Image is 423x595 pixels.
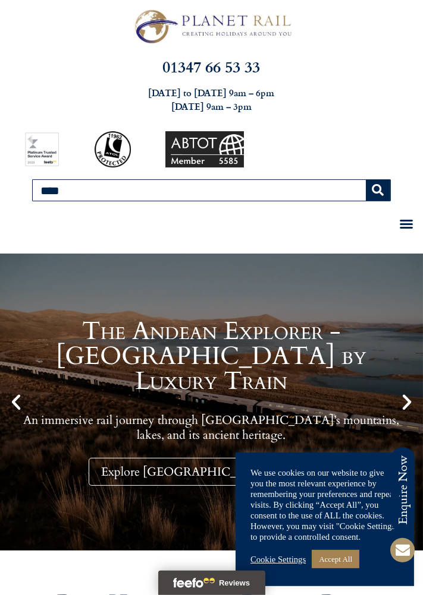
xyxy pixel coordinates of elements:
div: Previous slide [6,392,26,412]
h1: The Andean Explorer - [GEOGRAPHIC_DATA] by Luxury Train [18,319,405,394]
strong: [DATE] to [DATE] 9am – 6pm [149,86,275,99]
div: Next slide [397,392,417,412]
a: Cookie Settings [250,554,306,565]
img: Planet Rail Train Holidays Logo [128,6,296,47]
a: Explore [GEOGRAPHIC_DATA] With Us [89,458,334,486]
p: An immersive rail journey through [GEOGRAPHIC_DATA]’s mountains, lakes, and its ancient heritage. [18,413,405,442]
div: We use cookies on our website to give you the most relevant experience by remembering your prefer... [250,467,399,542]
div: Menu Toggle [396,213,417,235]
a: Accept All [312,550,359,568]
strong: [DATE] 9am – 3pm [171,100,252,113]
button: Search [366,180,390,201]
a: 01347 66 53 33 [163,55,261,78]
